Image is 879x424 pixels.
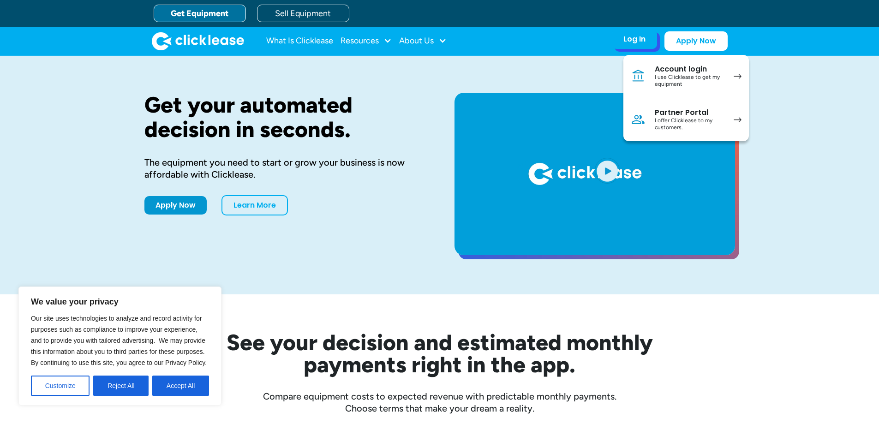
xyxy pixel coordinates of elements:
[31,376,90,396] button: Customize
[341,32,392,50] div: Resources
[257,5,349,22] a: Sell Equipment
[144,196,207,215] a: Apply Now
[144,93,425,142] h1: Get your automated decision in seconds.
[144,156,425,180] div: The equipment you need to start or grow your business is now affordable with Clicklease.
[144,390,735,414] div: Compare equipment costs to expected revenue with predictable monthly payments. Choose terms that ...
[152,376,209,396] button: Accept All
[655,65,724,74] div: Account login
[734,117,741,122] img: arrow
[664,31,728,51] a: Apply Now
[18,287,221,406] div: We value your privacy
[631,69,646,84] img: Bank icon
[623,55,749,141] nav: Log In
[623,98,749,141] a: Partner PortalI offer Clicklease to my customers.
[181,331,698,376] h2: See your decision and estimated monthly payments right in the app.
[655,117,724,131] div: I offer Clicklease to my customers.
[655,74,724,88] div: I use Clicklease to get my equipment
[631,112,646,127] img: Person icon
[623,35,646,44] div: Log In
[266,32,333,50] a: What Is Clicklease
[655,108,724,117] div: Partner Portal
[31,296,209,307] p: We value your privacy
[93,376,149,396] button: Reject All
[399,32,447,50] div: About Us
[154,5,246,22] a: Get Equipment
[734,74,741,79] img: arrow
[31,315,207,366] span: Our site uses technologies to analyze and record activity for purposes such as compliance to impr...
[623,55,749,98] a: Account loginI use Clicklease to get my equipment
[152,32,244,50] a: home
[454,93,735,255] a: open lightbox
[221,195,288,215] a: Learn More
[595,158,620,184] img: Blue play button logo on a light blue circular background
[152,32,244,50] img: Clicklease logo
